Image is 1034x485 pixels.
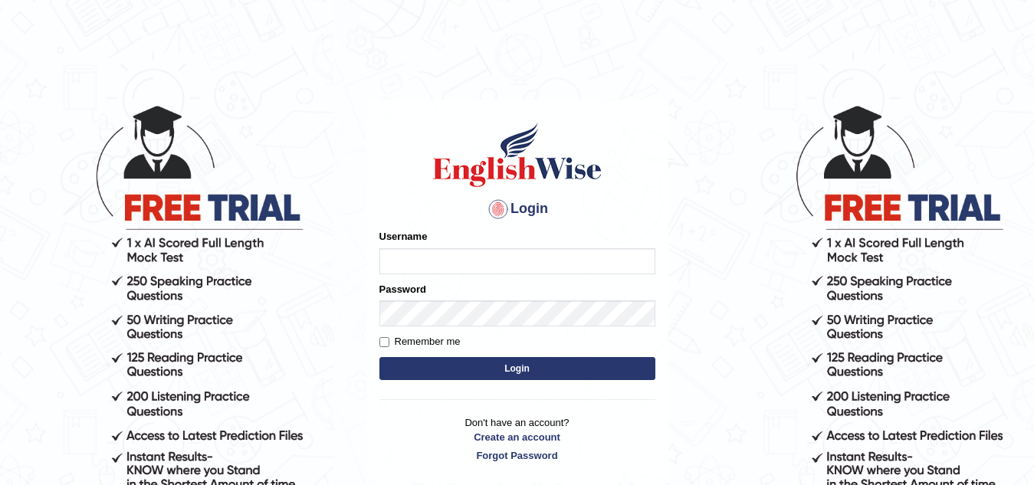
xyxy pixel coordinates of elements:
[379,197,655,221] h4: Login
[379,357,655,380] button: Login
[430,120,605,189] img: Logo of English Wise sign in for intelligent practice with AI
[379,415,655,463] p: Don't have an account?
[379,229,428,244] label: Username
[379,337,389,347] input: Remember me
[379,448,655,463] a: Forgot Password
[379,334,461,349] label: Remember me
[379,430,655,444] a: Create an account
[379,282,426,297] label: Password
